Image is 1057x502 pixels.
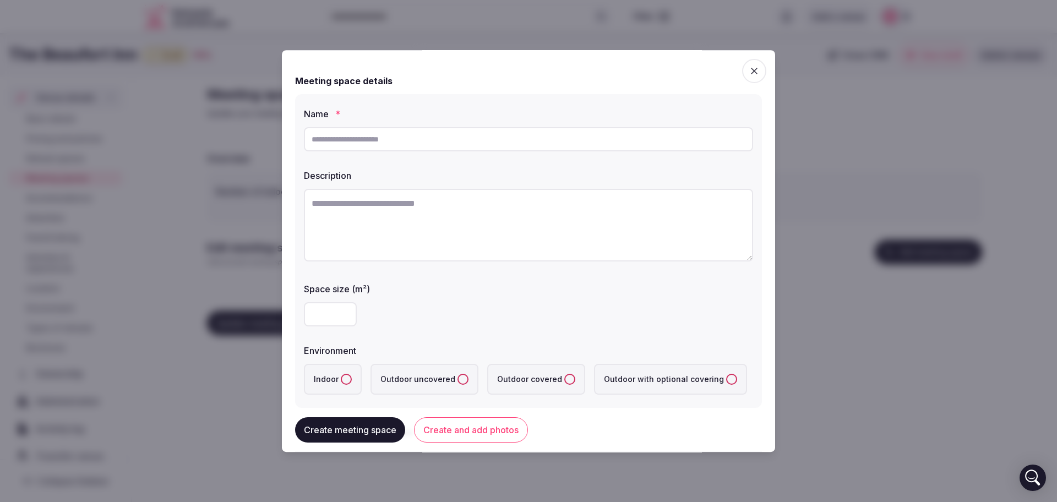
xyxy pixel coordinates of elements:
button: Outdoor with optional covering [726,374,737,385]
label: Description [304,171,753,180]
button: Outdoor covered [564,374,575,385]
h2: Meeting space details [295,74,393,88]
label: Name [304,110,753,118]
button: Create and add photos [414,418,528,443]
label: Outdoor with optional covering [594,364,747,395]
button: Indoor [341,374,352,385]
label: Space size (m²) [304,285,753,293]
button: Create meeting space [295,418,405,443]
label: Outdoor uncovered [371,364,478,395]
label: Indoor [304,364,362,395]
button: Outdoor uncovered [457,374,468,385]
label: Environment [304,346,753,355]
label: Outdoor covered [487,364,585,395]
